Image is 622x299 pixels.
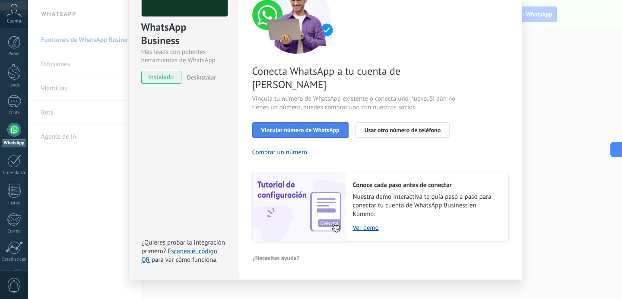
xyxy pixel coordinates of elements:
button: Usar otro número de teléfono [355,122,450,138]
span: instalado [142,71,181,84]
span: para ver cómo funciona. [152,256,218,264]
div: Chats [2,110,27,116]
div: Panel [2,51,27,57]
div: WhatsApp [2,139,26,147]
span: ¿Quieres probar la integración primero? [142,239,225,255]
div: WhatsApp Business [141,20,226,48]
button: Vincular número de WhatsApp [252,122,349,138]
a: Ver demo [353,224,500,232]
button: Comprar un número [252,148,308,156]
h2: Conoce cada paso antes de conectar [353,181,500,189]
div: Más leads con potentes herramientas de WhatsApp [141,48,226,64]
div: Correo [2,229,27,234]
span: Desinstalar [187,73,216,81]
span: Conecta WhatsApp a tu cuenta de [PERSON_NAME] [252,64,458,91]
span: ¿Necesitas ayuda? [253,255,300,261]
span: Usar otro número de teléfono [365,127,441,133]
div: Leads [2,83,27,88]
span: Vincular número de WhatsApp [261,127,340,133]
span: Cuenta [7,19,21,24]
button: ¿Necesitas ayuda? [252,251,300,264]
div: Listas [2,200,27,206]
button: Desinstalar [184,71,216,84]
span: Nuestra demo interactiva te guía paso a paso para conectar tu cuenta de WhatsApp Business en Kommo. [353,193,500,219]
div: Estadísticas [2,257,27,262]
span: Vincula tu número de WhatsApp existente o conecta uno nuevo. Si aún no tienes un número, puedes c... [252,95,458,112]
div: Calendario [2,170,27,176]
a: Escanea el código QR [142,247,217,264]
